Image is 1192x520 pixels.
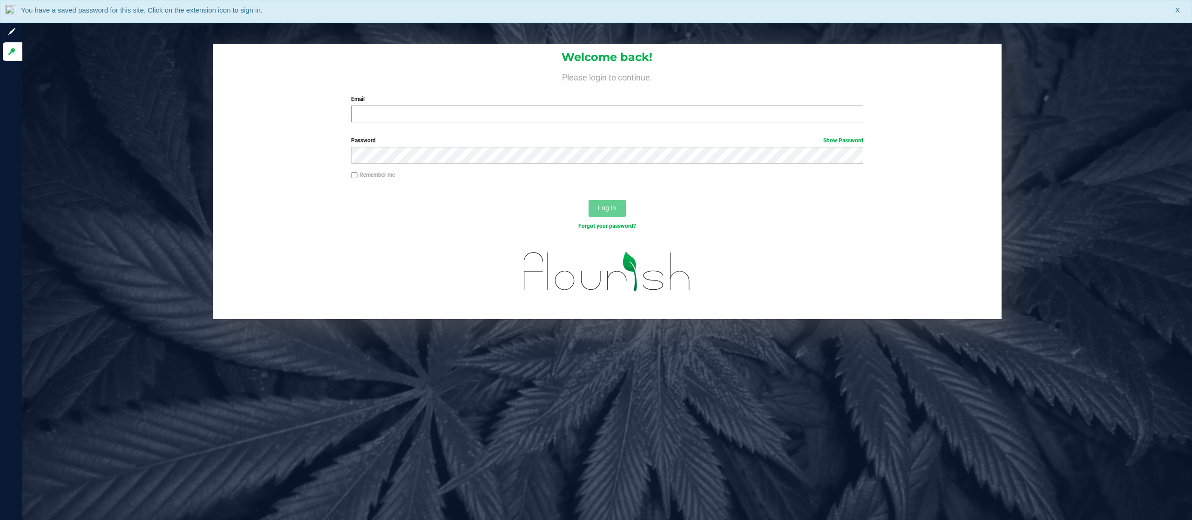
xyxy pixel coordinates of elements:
[5,5,16,18] img: notLoggedInIcon.png
[1175,5,1180,16] span: X
[823,137,863,144] a: Show Password
[351,137,376,144] span: Password
[213,51,1002,63] h1: Welcome back!
[7,27,16,36] inline-svg: Sign up
[21,6,263,14] span: You have a saved password for this site. Click on the extension icon to sign in.
[213,71,1002,82] h4: Please login to continue.
[7,47,16,56] inline-svg: Log in
[351,172,358,179] input: Remember me
[351,171,395,179] label: Remember me
[578,223,636,229] a: Forgot your password?
[598,204,616,212] span: Log In
[508,240,706,303] img: flourish_logo.svg
[589,200,626,217] button: Log In
[351,95,863,103] label: Email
